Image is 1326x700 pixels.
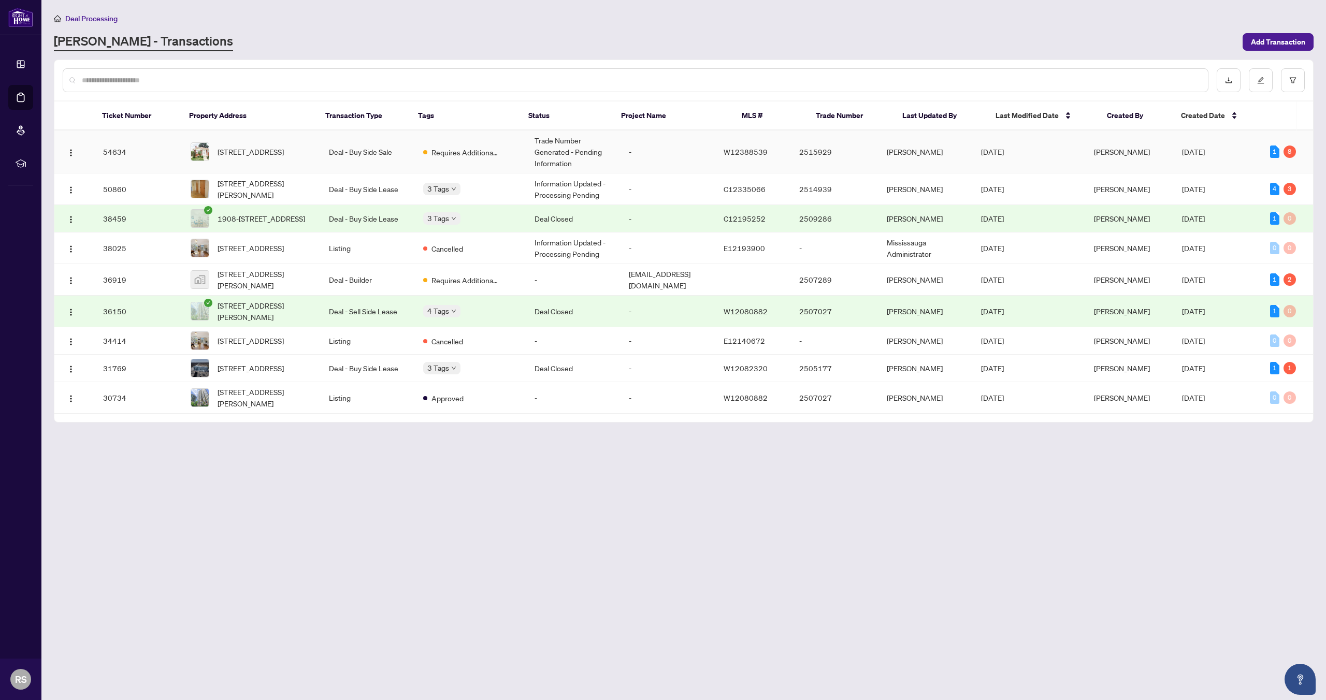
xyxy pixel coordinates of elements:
[67,308,75,316] img: Logo
[204,206,212,214] span: check-circle
[878,205,973,232] td: [PERSON_NAME]
[1182,363,1205,373] span: [DATE]
[1173,101,1259,130] th: Created Date
[451,186,456,192] span: down
[724,363,768,373] span: W12082320
[724,147,768,156] span: W12388539
[981,393,1004,402] span: [DATE]
[1094,184,1150,194] span: [PERSON_NAME]
[191,210,209,227] img: thumbnail-img
[451,216,456,221] span: down
[526,205,621,232] td: Deal Closed
[317,101,410,130] th: Transaction Type
[981,147,1004,156] span: [DATE]
[1217,68,1241,92] button: download
[1284,183,1296,195] div: 3
[1270,273,1279,286] div: 1
[321,264,415,296] td: Deal - Builder
[1284,145,1296,158] div: 8
[1094,393,1150,402] span: [PERSON_NAME]
[63,240,79,256] button: Logo
[95,264,183,296] td: 36919
[67,245,75,253] img: Logo
[808,101,894,130] th: Trade Number
[1284,391,1296,404] div: 0
[791,205,879,232] td: 2509286
[191,143,209,161] img: thumbnail-img
[733,101,808,130] th: MLS #
[431,147,499,158] span: Requires Additional Docs
[427,183,449,195] span: 3 Tags
[191,302,209,320] img: thumbnail-img
[321,173,415,205] td: Deal - Buy Side Lease
[67,276,75,285] img: Logo
[95,327,183,355] td: 34414
[1284,334,1296,347] div: 0
[321,355,415,382] td: Deal - Buy Side Lease
[1284,362,1296,374] div: 1
[1284,212,1296,225] div: 0
[621,355,715,382] td: -
[1094,307,1150,316] span: [PERSON_NAME]
[54,15,61,22] span: home
[1249,68,1273,92] button: edit
[526,173,621,205] td: Information Updated - Processing Pending
[95,382,183,414] td: 30734
[63,389,79,406] button: Logo
[95,296,183,327] td: 36150
[1270,334,1279,347] div: 0
[981,214,1004,223] span: [DATE]
[791,327,879,355] td: -
[1284,273,1296,286] div: 2
[724,393,768,402] span: W12080882
[321,205,415,232] td: Deal - Buy Side Lease
[191,332,209,349] img: thumbnail-img
[621,327,715,355] td: -
[981,275,1004,284] span: [DATE]
[1270,212,1279,225] div: 1
[1257,77,1264,84] span: edit
[94,101,180,130] th: Ticket Number
[1094,147,1150,156] span: [PERSON_NAME]
[95,173,183,205] td: 50860
[191,359,209,377] img: thumbnail-img
[218,386,312,409] span: [STREET_ADDRESS][PERSON_NAME]
[218,146,284,157] span: [STREET_ADDRESS]
[621,205,715,232] td: -
[1270,305,1279,317] div: 1
[1182,393,1205,402] span: [DATE]
[981,307,1004,316] span: [DATE]
[1285,664,1316,695] button: Open asap
[878,264,973,296] td: [PERSON_NAME]
[526,327,621,355] td: -
[1289,77,1296,84] span: filter
[1182,147,1205,156] span: [DATE]
[526,382,621,414] td: -
[1225,77,1232,84] span: download
[878,382,973,414] td: [PERSON_NAME]
[1270,145,1279,158] div: 1
[95,232,183,264] td: 38025
[1182,243,1205,253] span: [DATE]
[451,366,456,371] span: down
[1099,101,1173,130] th: Created By
[431,392,464,404] span: Approved
[451,309,456,314] span: down
[410,101,520,130] th: Tags
[526,264,621,296] td: -
[15,672,27,687] span: RS
[191,239,209,257] img: thumbnail-img
[621,232,715,264] td: -
[526,355,621,382] td: Deal Closed
[218,213,305,224] span: 1908-[STREET_ADDRESS]
[67,215,75,224] img: Logo
[67,186,75,194] img: Logo
[981,243,1004,253] span: [DATE]
[791,130,879,173] td: 2515929
[791,296,879,327] td: 2507027
[1270,183,1279,195] div: 4
[1182,214,1205,223] span: [DATE]
[878,327,973,355] td: [PERSON_NAME]
[894,101,987,130] th: Last Updated By
[1182,184,1205,194] span: [DATE]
